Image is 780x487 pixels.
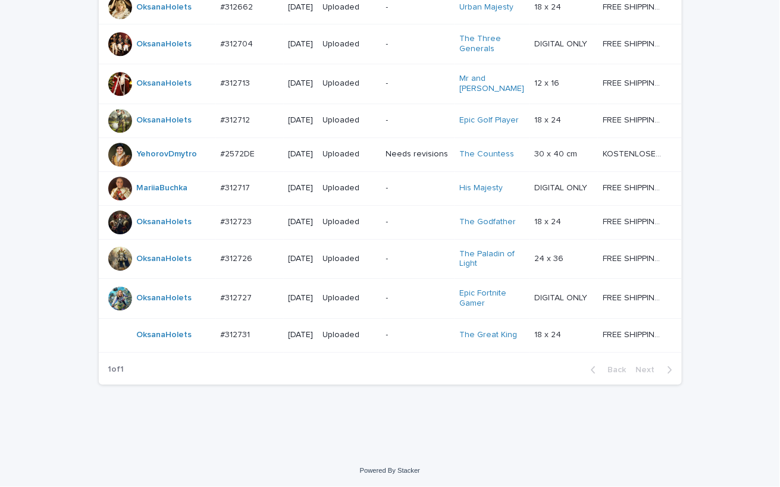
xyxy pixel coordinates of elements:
p: [DATE] [289,293,314,303]
p: 1 of 1 [99,355,134,384]
p: - [386,217,450,227]
p: #312731 [221,328,253,340]
p: 18 x 24 [534,113,563,125]
a: The Godfather [459,217,516,227]
p: FREE SHIPPING - preview in 1-2 business days, after your approval delivery will take 5-10 b.d. [603,76,665,89]
a: The Three Generals [459,34,525,54]
p: 18 x 24 [534,328,563,340]
p: - [386,330,450,340]
p: [DATE] [289,115,314,125]
p: - [386,183,450,193]
p: [DATE] [289,39,314,49]
a: The Great King [459,330,517,340]
p: Uploaded [323,330,377,340]
tr: OksanaHolets #312713#312713 [DATE]Uploaded-Mr and [PERSON_NAME] 12 x 1612 x 16 FREE SHIPPING - pr... [99,64,682,103]
p: Uploaded [323,183,377,193]
p: - [386,293,450,303]
p: - [386,39,450,49]
p: [DATE] [289,183,314,193]
p: Uploaded [323,217,377,227]
tr: OksanaHolets #312727#312727 [DATE]Uploaded-Epic Fortnite Gamer DIGITAL ONLYDIGITAL ONLY FREE SHIP... [99,279,682,319]
tr: MariiaBuchka #312717#312717 [DATE]Uploaded-His Majesty DIGITAL ONLYDIGITAL ONLY FREE SHIPPING - p... [99,171,682,205]
p: [DATE] [289,330,314,340]
tr: OksanaHolets #312712#312712 [DATE]Uploaded-Epic Golf Player 18 x 2418 x 24 FREE SHIPPING - previe... [99,103,682,137]
button: Next [631,365,682,375]
span: Back [601,366,626,374]
p: DIGITAL ONLY [534,291,590,303]
a: YehorovDmytro [137,149,198,159]
p: 12 x 16 [534,76,562,89]
a: OksanaHolets [137,2,192,12]
p: FREE SHIPPING - preview in 1-2 business days, after your approval delivery will take 5-10 b.d. [603,37,665,49]
p: 18 x 24 [534,215,563,227]
p: Uploaded [323,115,377,125]
p: [DATE] [289,217,314,227]
p: FREE SHIPPING - preview in 1-2 business days, after your approval delivery will take 5-10 b.d. [603,328,665,340]
p: Uploaded [323,78,377,89]
a: Urban Majesty [459,2,513,12]
a: MariiaBuchka [137,183,188,193]
p: #2572DE [221,147,258,159]
p: - [386,2,450,12]
p: #312704 [221,37,256,49]
p: Uploaded [323,293,377,303]
p: [DATE] [289,254,314,264]
p: - [386,78,450,89]
button: Back [581,365,631,375]
tr: OksanaHolets #312704#312704 [DATE]Uploaded-The Three Generals DIGITAL ONLYDIGITAL ONLY FREE SHIPP... [99,24,682,64]
a: Epic Fortnite Gamer [459,288,525,309]
a: OksanaHolets [137,39,192,49]
tr: OksanaHolets #312731#312731 [DATE]Uploaded-The Great King 18 x 2418 x 24 FREE SHIPPING - preview ... [99,318,682,352]
tr: OksanaHolets #312726#312726 [DATE]Uploaded-The Paladin of Light 24 x 3624 x 36 FREE SHIPPING - pr... [99,239,682,279]
p: 30 x 40 cm [534,147,579,159]
p: - [386,115,450,125]
p: [DATE] [289,78,314,89]
span: Next [636,366,662,374]
p: #312717 [221,181,253,193]
a: Epic Golf Player [459,115,519,125]
p: Uploaded [323,149,377,159]
p: KOSTENLOSER VERSAND - Vorschau in 1-2 Werktagen, nach Genehmigung 10-12 Werktage Lieferung [603,147,665,159]
a: OksanaHolets [137,293,192,303]
p: Uploaded [323,39,377,49]
a: OksanaHolets [137,330,192,340]
p: Uploaded [323,2,377,12]
a: The Countess [459,149,514,159]
p: 24 x 36 [534,252,566,264]
p: [DATE] [289,149,314,159]
tr: YehorovDmytro #2572DE#2572DE [DATE]UploadedNeeds revisionsThe Countess 30 x 40 cm30 x 40 cm KOSTE... [99,137,682,171]
a: The Paladin of Light [459,249,525,269]
p: DIGITAL ONLY [534,37,590,49]
p: - [386,254,450,264]
a: OksanaHolets [137,217,192,227]
tr: OksanaHolets #312723#312723 [DATE]Uploaded-The Godfather 18 x 2418 x 24 FREE SHIPPING - preview i... [99,205,682,239]
a: Powered By Stacker [360,467,420,474]
a: OksanaHolets [137,254,192,264]
a: OksanaHolets [137,115,192,125]
p: DIGITAL ONLY [534,181,590,193]
a: OksanaHolets [137,78,192,89]
p: FREE SHIPPING - preview in 1-2 business days, after your approval delivery will take 5-10 b.d. [603,215,665,227]
p: FREE SHIPPING - preview in 1-2 business days, after your approval delivery will take 5-10 b.d. [603,113,665,125]
p: [DATE] [289,2,314,12]
p: #312713 [221,76,253,89]
p: #312727 [221,291,255,303]
p: Uploaded [323,254,377,264]
p: FREE SHIPPING - preview in 1-2 business days, after your approval delivery will take 5-10 b.d. [603,291,665,303]
a: His Majesty [459,183,503,193]
p: #312712 [221,113,253,125]
p: Needs revisions [386,149,450,159]
p: FREE SHIPPING - preview in 1-2 business days, after your approval delivery will take 5-10 b.d. [603,252,665,264]
p: FREE SHIPPING - preview in 1-2 business days, after your approval delivery will take 5-10 b.d. [603,181,665,193]
p: #312723 [221,215,255,227]
a: Mr and [PERSON_NAME] [459,74,525,94]
p: #312726 [221,252,255,264]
